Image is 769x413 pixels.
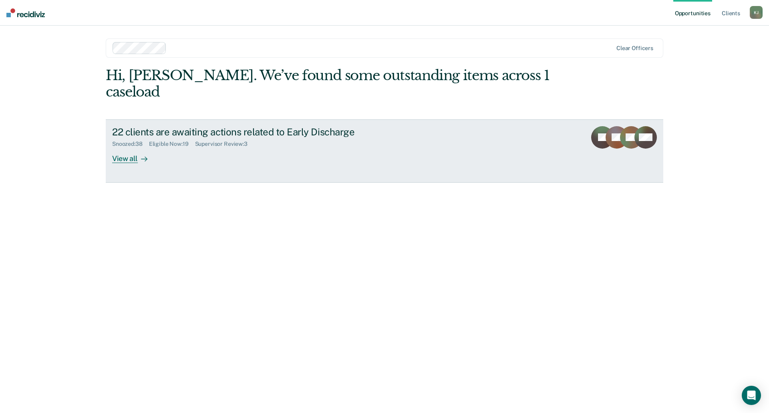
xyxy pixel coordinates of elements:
[112,126,393,138] div: 22 clients are awaiting actions related to Early Discharge
[750,6,763,19] div: K J
[112,147,157,163] div: View all
[106,67,552,100] div: Hi, [PERSON_NAME]. We’ve found some outstanding items across 1 caseload
[149,141,195,147] div: Eligible Now : 19
[112,141,149,147] div: Snoozed : 38
[6,8,45,17] img: Recidiviz
[106,119,663,183] a: 22 clients are awaiting actions related to Early DischargeSnoozed:38Eligible Now:19Supervisor Rev...
[616,45,653,52] div: Clear officers
[742,386,761,405] div: Open Intercom Messenger
[195,141,254,147] div: Supervisor Review : 3
[750,6,763,19] button: KJ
